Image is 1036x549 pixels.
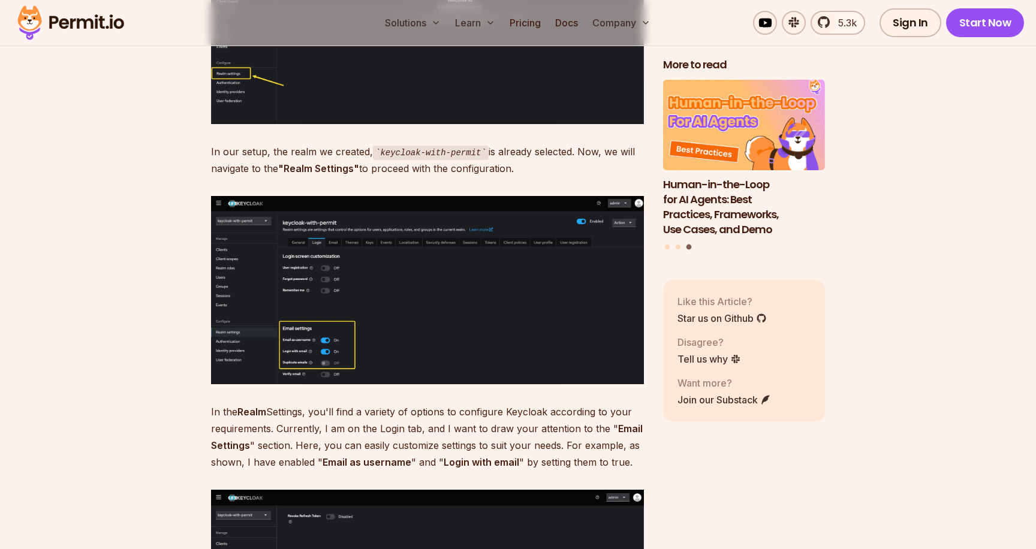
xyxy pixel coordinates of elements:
button: Go to slide 2 [676,245,680,249]
button: Learn [450,11,500,35]
p: In our setup, the realm we created, is already selected. Now, we will navigate to the to proceed ... [211,143,644,177]
img: image.png [211,196,644,384]
p: Want more? [677,376,771,390]
a: Join our Substack [677,393,771,407]
code: keycloak-with-permit [373,146,489,160]
p: Like this Article? [677,294,767,309]
a: Sign In [880,8,941,37]
img: Permit logo [12,2,129,43]
button: Company [588,11,655,35]
span: 5.3k [831,16,857,30]
a: Start Now [946,8,1025,37]
a: Tell us why [677,352,741,366]
button: Go to slide 3 [686,245,691,250]
a: Docs [550,11,583,35]
p: Disagree? [677,335,741,349]
p: In the Settings, you'll find a variety of options to configure Keycloak according to your require... [211,403,644,470]
strong: Login with email [444,456,519,468]
h3: Human-in-the-Loop for AI Agents: Best Practices, Frameworks, Use Cases, and Demo [663,177,825,237]
button: Solutions [380,11,445,35]
div: Posts [663,80,825,252]
a: Human-in-the-Loop for AI Agents: Best Practices, Frameworks, Use Cases, and DemoHuman-in-the-Loop... [663,80,825,237]
a: Star us on Github [677,311,767,325]
li: 3 of 3 [663,80,825,237]
img: Human-in-the-Loop for AI Agents: Best Practices, Frameworks, Use Cases, and Demo [663,80,825,171]
strong: "Realm Settings" [278,162,359,174]
a: 5.3k [811,11,865,35]
a: Pricing [505,11,546,35]
strong: Realm [237,406,266,418]
strong: Email Settings [211,423,643,451]
button: Go to slide 1 [665,245,670,249]
strong: Email as username [323,456,411,468]
h2: More to read [663,58,825,73]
